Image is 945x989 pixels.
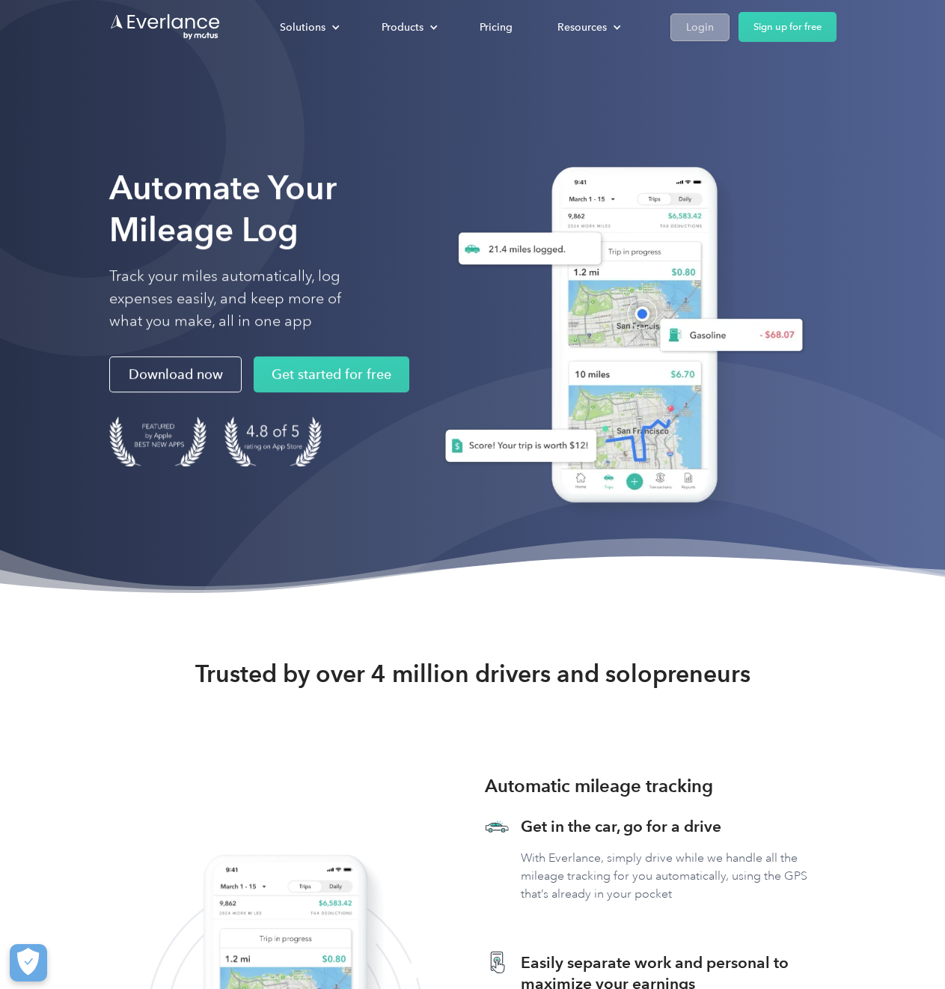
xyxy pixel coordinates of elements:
a: Login [670,13,730,41]
button: Cookies Settings [10,944,47,982]
a: Get started for free [254,356,409,392]
div: Resources [557,18,607,37]
h3: Automatic mileage tracking [485,773,713,800]
div: Login [686,18,714,37]
div: Solutions [265,14,352,40]
div: Resources [542,14,633,40]
div: Products [382,18,423,37]
p: Track your miles automatically, log expenses easily, and keep more of what you make, all in one app [109,265,376,332]
p: With Everlance, simply drive while we handle all the mileage tracking for you automatically, usin... [521,849,837,903]
strong: Automate Your Mileage Log [109,168,337,249]
strong: Trusted by over 4 million drivers and solopreneurs [195,659,750,689]
img: Badge for Featured by Apple Best New Apps [109,416,207,466]
img: 4.9 out of 5 stars on the app store [224,416,322,466]
div: Solutions [280,18,325,37]
a: Sign up for free [738,12,837,42]
img: Everlance, mileage tracker app, expense tracking app [421,151,815,525]
a: Download now [109,356,242,392]
div: Pricing [480,18,513,37]
a: Go to homepage [109,13,221,41]
a: Pricing [465,14,527,40]
h3: Get in the car, go for a drive [521,816,837,837]
div: Products [367,14,450,40]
